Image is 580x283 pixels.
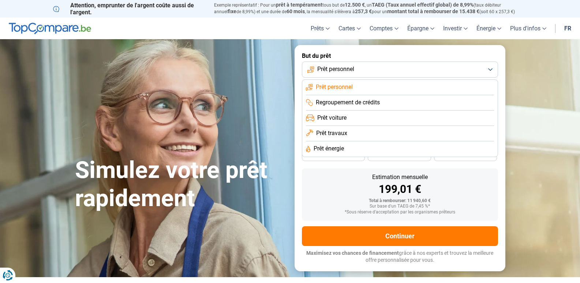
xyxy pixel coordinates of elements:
[387,8,479,14] span: montant total à rembourser de 15.438 €
[214,2,527,15] p: Exemple représentatif : Pour un tous but de , un (taux débiteur annuel de 8,99%) et une durée de ...
[355,8,372,14] span: 257,3 €
[308,184,492,195] div: 199,01 €
[9,23,91,34] img: TopCompare
[75,156,286,213] h1: Simulez votre prêt rapidement
[276,2,322,8] span: prêt à tempérament
[391,153,407,158] span: 30 mois
[316,129,347,137] span: Prêt travaux
[403,18,439,39] a: Épargne
[334,18,365,39] a: Cartes
[228,8,236,14] span: fixe
[457,153,474,158] span: 24 mois
[302,250,498,264] p: grâce à nos experts et trouvez la meilleure offre personnalisée pour vous.
[506,18,551,39] a: Plus d'infos
[287,8,305,14] span: 60 mois
[308,210,492,215] div: *Sous réserve d'acceptation par les organismes prêteurs
[306,250,399,256] span: Maximisez vos chances de financement
[439,18,472,39] a: Investir
[345,2,365,8] span: 12.500 €
[372,2,474,8] span: TAEG (Taux annuel effectif global) de 8,99%
[472,18,506,39] a: Énergie
[317,65,354,73] span: Prêt personnel
[316,83,353,91] span: Prêt personnel
[560,18,576,39] a: fr
[53,2,205,16] p: Attention, emprunter de l'argent coûte aussi de l'argent.
[302,52,498,59] label: But du prêt
[308,174,492,180] div: Estimation mensuelle
[308,204,492,209] div: Sur base d'un TAEG de 7,45 %*
[325,153,341,158] span: 36 mois
[365,18,403,39] a: Comptes
[317,114,347,122] span: Prêt voiture
[308,198,492,204] div: Total à rembourser: 11 940,60 €
[306,18,334,39] a: Prêts
[316,98,380,107] span: Regroupement de crédits
[302,226,498,246] button: Continuer
[314,145,344,153] span: Prêt énergie
[302,62,498,78] button: Prêt personnel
